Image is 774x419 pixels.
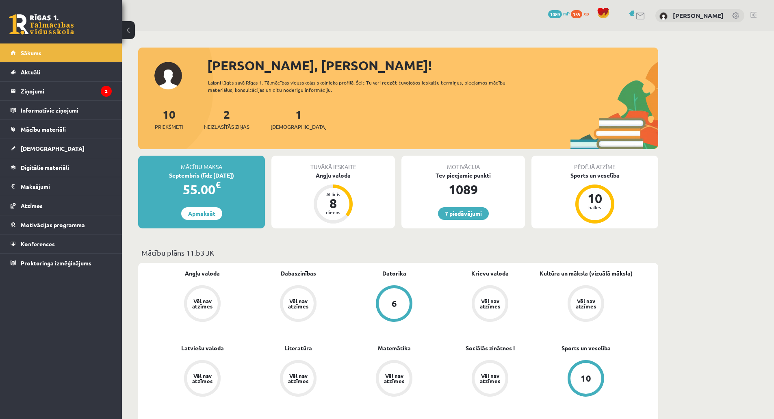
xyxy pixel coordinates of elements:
[11,63,112,81] a: Aktuāli
[562,344,611,352] a: Sports un veselība
[11,120,112,139] a: Mācību materiāli
[191,373,214,384] div: Vēl nav atzīmes
[571,10,593,17] a: 155 xp
[21,177,112,196] legend: Maksājumi
[287,373,310,384] div: Vēl nav atzīmes
[21,126,66,133] span: Mācību materiāli
[101,86,112,97] i: 2
[581,374,591,383] div: 10
[401,156,525,171] div: Motivācija
[21,82,112,100] legend: Ziņojumi
[583,192,607,205] div: 10
[321,197,345,210] div: 8
[21,49,41,56] span: Sākums
[583,10,589,17] span: xp
[531,156,658,171] div: Pēdējā atzīme
[659,12,668,20] img: Regnārs Želvis
[185,269,220,278] a: Angļu valoda
[21,221,85,228] span: Motivācijas programma
[548,10,570,17] a: 1089 mP
[250,360,346,398] a: Vēl nav atzīmes
[138,156,265,171] div: Mācību maksa
[208,79,520,93] div: Laipni lūgts savā Rīgas 1. Tālmācības vidusskolas skolnieka profilā. Šeit Tu vari redzēt tuvojošo...
[321,192,345,197] div: Atlicis
[471,269,509,278] a: Krievu valoda
[271,171,395,180] div: Angļu valoda
[141,247,655,258] p: Mācību plāns 11.b3 JK
[271,123,327,131] span: [DEMOGRAPHIC_DATA]
[392,299,397,308] div: 6
[538,285,634,323] a: Vēl nav atzīmes
[321,210,345,215] div: dienas
[571,10,582,18] span: 155
[11,43,112,62] a: Sākums
[401,171,525,180] div: Tev pieejamie punkti
[383,373,405,384] div: Vēl nav atzīmes
[191,298,214,309] div: Vēl nav atzīmes
[479,373,501,384] div: Vēl nav atzīmes
[479,298,501,309] div: Vēl nav atzīmes
[21,202,43,209] span: Atzīmes
[9,14,74,35] a: Rīgas 1. Tālmācības vidusskola
[21,259,91,267] span: Proktoringa izmēģinājums
[548,10,562,18] span: 1089
[382,269,406,278] a: Datorika
[346,360,442,398] a: Vēl nav atzīmes
[271,107,327,131] a: 1[DEMOGRAPHIC_DATA]
[378,344,411,352] a: Matemātika
[181,207,222,220] a: Apmaksāt
[155,107,183,131] a: 10Priekšmeti
[21,240,55,247] span: Konferences
[11,139,112,158] a: [DEMOGRAPHIC_DATA]
[442,285,538,323] a: Vēl nav atzīmes
[207,56,658,75] div: [PERSON_NAME], [PERSON_NAME]!
[271,156,395,171] div: Tuvākā ieskaite
[154,360,250,398] a: Vēl nav atzīmes
[250,285,346,323] a: Vēl nav atzīmes
[11,196,112,215] a: Atzīmes
[540,269,633,278] a: Kultūra un māksla (vizuālā māksla)
[401,180,525,199] div: 1089
[673,11,724,20] a: [PERSON_NAME]
[138,180,265,199] div: 55.00
[21,101,112,119] legend: Informatīvie ziņojumi
[442,360,538,398] a: Vēl nav atzīmes
[204,123,249,131] span: Neizlasītās ziņas
[563,10,570,17] span: mP
[583,205,607,210] div: balles
[11,234,112,253] a: Konferences
[11,215,112,234] a: Motivācijas programma
[531,171,658,225] a: Sports un veselība 10 balles
[21,68,40,76] span: Aktuāli
[154,285,250,323] a: Vēl nav atzīmes
[346,285,442,323] a: 6
[11,158,112,177] a: Digitālie materiāli
[11,254,112,272] a: Proktoringa izmēģinājums
[204,107,249,131] a: 2Neizlasītās ziņas
[531,171,658,180] div: Sports un veselība
[438,207,489,220] a: 7 piedāvājumi
[575,298,597,309] div: Vēl nav atzīmes
[155,123,183,131] span: Priekšmeti
[538,360,634,398] a: 10
[181,344,224,352] a: Latviešu valoda
[271,171,395,225] a: Angļu valoda Atlicis 8 dienas
[11,177,112,196] a: Maksājumi
[215,179,221,191] span: €
[138,171,265,180] div: Septembris (līdz [DATE])
[21,145,85,152] span: [DEMOGRAPHIC_DATA]
[466,344,515,352] a: Sociālās zinātnes I
[287,298,310,309] div: Vēl nav atzīmes
[11,82,112,100] a: Ziņojumi2
[281,269,316,278] a: Dabaszinības
[284,344,312,352] a: Literatūra
[11,101,112,119] a: Informatīvie ziņojumi
[21,164,69,171] span: Digitālie materiāli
